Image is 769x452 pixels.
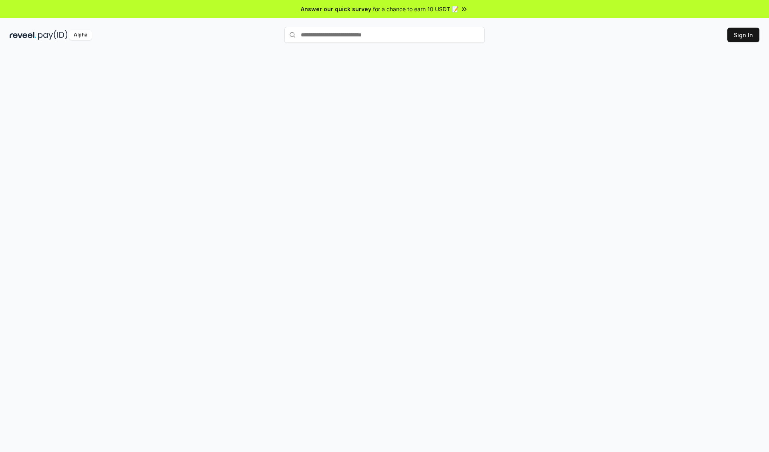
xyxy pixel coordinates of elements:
span: Answer our quick survey [301,5,371,13]
button: Sign In [727,28,759,42]
img: pay_id [38,30,68,40]
img: reveel_dark [10,30,36,40]
div: Alpha [69,30,92,40]
span: for a chance to earn 10 USDT 📝 [373,5,459,13]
